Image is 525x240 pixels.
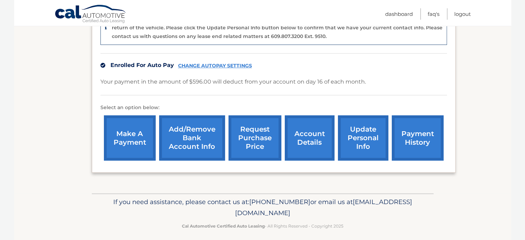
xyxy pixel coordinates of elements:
[392,115,444,161] a: payment history
[178,63,252,69] a: CHANGE AUTOPAY SETTINGS
[229,115,281,161] a: request purchase price
[428,8,439,20] a: FAQ's
[96,196,429,219] p: If you need assistance, please contact us at: or email us at
[100,104,447,112] p: Select an option below:
[182,223,265,229] strong: Cal Automotive Certified Auto Leasing
[55,4,127,25] a: Cal Automotive
[249,198,310,206] span: [PHONE_NUMBER]
[285,115,334,161] a: account details
[338,115,388,161] a: update personal info
[104,115,156,161] a: make a payment
[235,198,412,217] span: [EMAIL_ADDRESS][DOMAIN_NAME]
[110,62,174,68] span: Enrolled For Auto Pay
[112,16,443,39] p: The end of your lease is approaching soon. A member of our lease end team will be in touch soon t...
[100,63,105,68] img: check.svg
[454,8,471,20] a: Logout
[100,77,366,87] p: Your payment in the amount of $596.00 will deduct from your account on day 16 of each month.
[96,222,429,230] p: - All Rights Reserved - Copyright 2025
[159,115,225,161] a: Add/Remove bank account info
[385,8,413,20] a: Dashboard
